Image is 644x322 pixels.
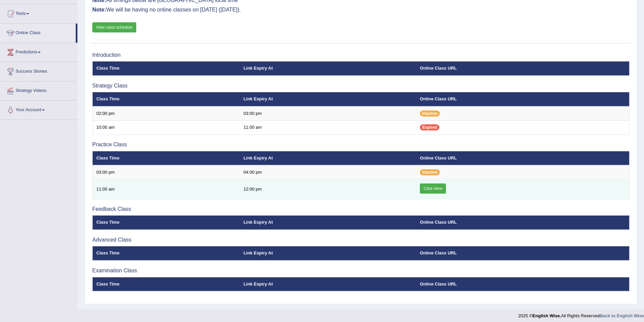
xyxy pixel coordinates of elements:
a: Online Class [0,24,76,41]
th: Class Time [93,92,240,106]
span: Expired [420,124,439,130]
th: Online Class URL [416,216,629,230]
a: Success Stories [0,62,77,79]
a: Click Here [420,183,446,194]
th: Online Class URL [416,246,629,261]
h3: We will be having no online classes on [DATE] ([DATE]). [92,7,629,13]
h3: Practice Class [92,142,629,148]
td: 04:00 pm [240,165,416,179]
th: Link Expiry At [240,216,416,230]
th: Online Class URL [416,277,629,291]
th: Link Expiry At [240,246,416,261]
a: Predictions [0,43,77,60]
td: 12:00 pm [240,179,416,199]
td: 02:00 pm [93,106,240,121]
a: Back to English Wise [600,313,644,318]
strong: English Wise. [532,313,561,318]
a: View class schedule [92,22,136,32]
th: Class Time [93,277,240,291]
a: Strategy Videos [0,81,77,98]
a: Tests [0,4,77,21]
th: Online Class URL [416,92,629,106]
h3: Advanced Class [92,237,629,243]
td: 03:00 pm [93,165,240,179]
b: Note: [92,7,106,13]
th: Class Time [93,151,240,165]
h3: Feedback Class [92,206,629,212]
h3: Introduction [92,52,629,58]
h3: Strategy Class [92,83,629,89]
a: Your Account [0,101,77,118]
th: Link Expiry At [240,61,416,76]
th: Online Class URL [416,151,629,165]
th: Class Time [93,216,240,230]
td: 11:00 am [240,121,416,135]
td: 10:00 am [93,121,240,135]
th: Class Time [93,61,240,76]
div: 2025 © All Rights Reserved [518,309,644,319]
td: 03:00 pm [240,106,416,121]
span: Inactive [420,169,440,175]
span: Inactive [420,110,440,117]
th: Link Expiry At [240,92,416,106]
th: Link Expiry At [240,277,416,291]
th: Online Class URL [416,61,629,76]
h3: Examination Class [92,268,629,274]
td: 11:00 am [93,179,240,199]
th: Link Expiry At [240,151,416,165]
th: Class Time [93,246,240,261]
